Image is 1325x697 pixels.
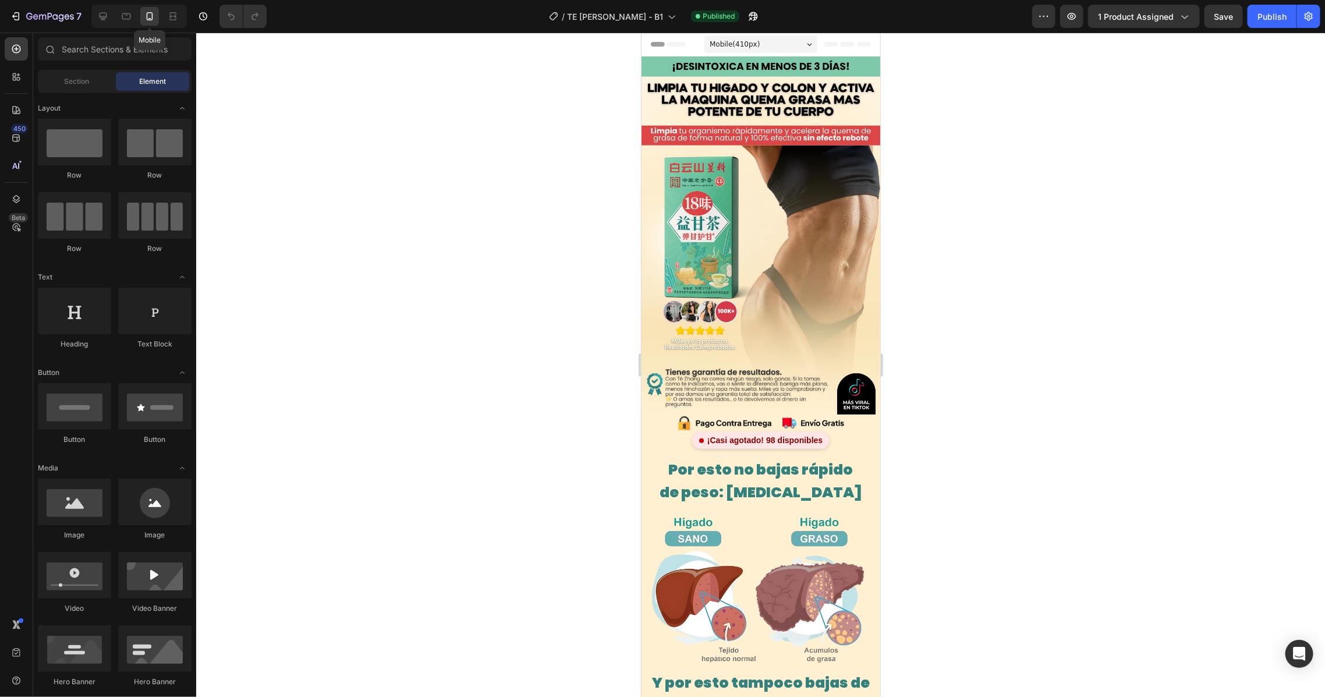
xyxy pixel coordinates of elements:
span: Media [38,463,58,473]
div: Image [118,530,192,540]
div: Hero Banner [38,677,111,687]
div: 450 [11,124,28,133]
div: Button [118,434,192,445]
p: 7 [76,9,82,23]
span: / [562,10,565,23]
div: Publish [1257,10,1287,23]
span: 1 product assigned [1098,10,1174,23]
div: Text Block [118,339,192,349]
div: Row [38,243,111,254]
div: Heading [38,339,111,349]
iframe: Design area [642,33,880,697]
input: Search Sections & Elements [38,37,192,61]
div: Button [38,434,111,445]
span: Contacto [551,42,586,52]
span: TE [PERSON_NAME] - B1 [567,10,663,23]
span: Toggle open [173,99,192,118]
div: Row [118,170,192,181]
div: Row [38,170,111,181]
span: Section [65,76,90,87]
div: Video Banner [118,603,192,614]
button: Save [1204,5,1243,28]
div: Image [38,530,111,540]
span: Element [139,76,166,87]
span: Y por esto tampoco bajas de peso: Colón Irritado [10,640,228,683]
button: Publish [1248,5,1296,28]
span: Glamurify Oficial [342,38,445,56]
span: Inicio [469,42,490,52]
span: Catálogo [503,42,537,52]
span: Button [38,367,59,378]
a: Glamurify Oficial [338,36,450,59]
a: Contacto [544,35,593,59]
span: Toggle open [173,268,192,286]
div: Hero Banner [118,677,192,687]
a: Inicio [462,35,497,59]
span: Save [1214,12,1234,22]
span: Welcome to our store [624,5,702,15]
button: 7 [5,5,87,28]
span: Toggle open [173,363,192,382]
button: 1 product assigned [1088,5,1200,28]
summary: Búsqueda [908,34,934,60]
div: Video [38,603,111,614]
div: Open Intercom Messenger [1285,640,1313,668]
div: Beta [9,213,28,222]
a: Catálogo [496,35,544,59]
div: Row [118,243,192,254]
div: Undo/Redo [219,5,267,28]
span: Text [38,272,52,282]
span: Published [703,11,735,22]
span: Toggle open [173,459,192,477]
span: Layout [38,103,61,114]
